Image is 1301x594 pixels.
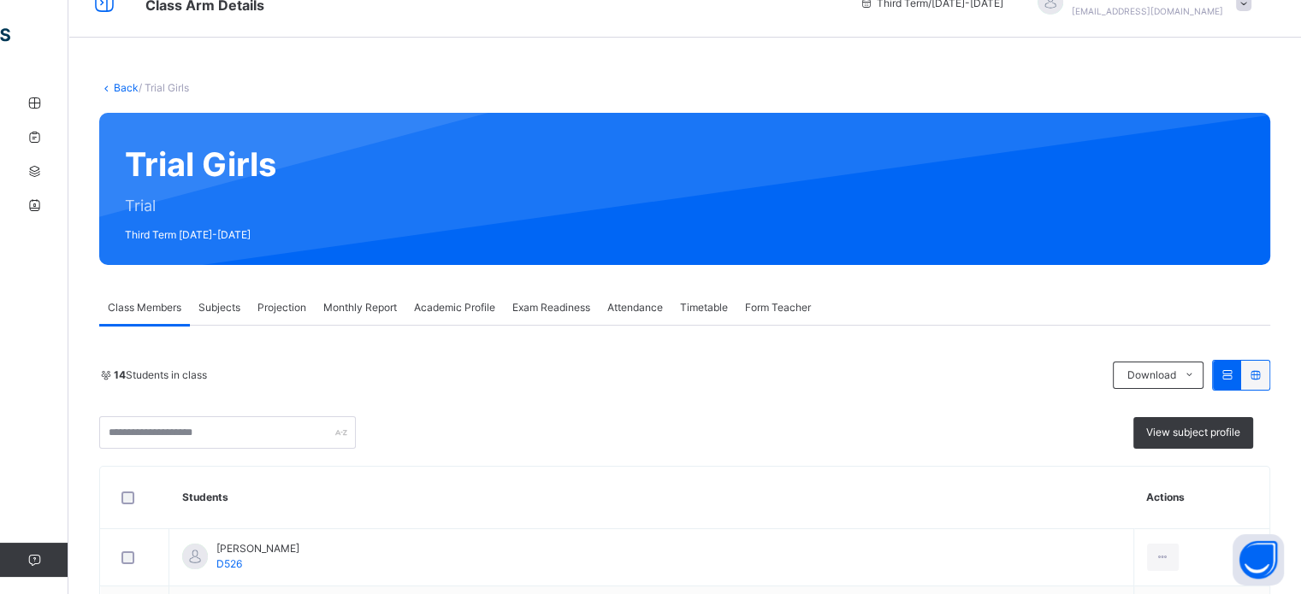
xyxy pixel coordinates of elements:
[108,300,181,315] span: Class Members
[1127,368,1175,383] span: Download
[1146,425,1240,440] span: View subject profile
[607,300,663,315] span: Attendance
[216,541,299,556] span: [PERSON_NAME]
[680,300,728,315] span: Timetable
[1072,6,1223,16] span: [EMAIL_ADDRESS][DOMAIN_NAME]
[198,300,240,315] span: Subjects
[216,557,242,570] span: D526
[169,467,1134,529] th: Students
[1133,467,1269,529] th: Actions
[1233,534,1284,585] button: Open asap
[114,368,207,383] span: Students in class
[114,81,139,94] a: Back
[323,300,397,315] span: Monthly Report
[257,300,306,315] span: Projection
[139,81,189,94] span: / Trial Girls
[512,300,590,315] span: Exam Readiness
[414,300,495,315] span: Academic Profile
[745,300,811,315] span: Form Teacher
[114,368,126,381] b: 14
